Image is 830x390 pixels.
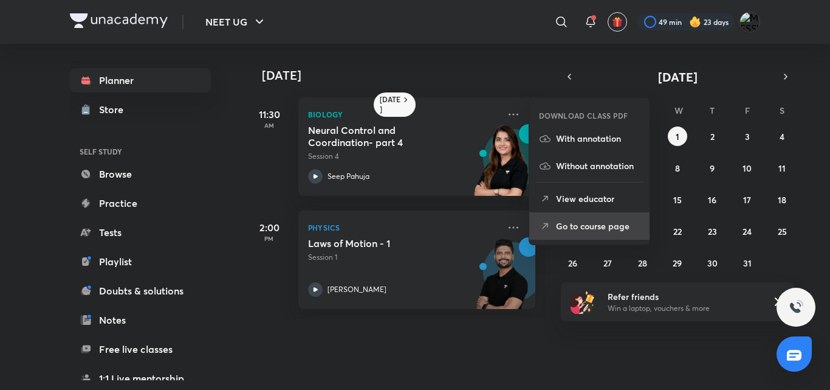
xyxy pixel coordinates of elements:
[598,253,617,273] button: October 27, 2025
[702,127,722,146] button: October 2, 2025
[778,194,786,206] abbr: October 18, 2025
[308,151,499,162] p: Session 4
[468,237,535,321] img: unacademy
[468,124,535,208] img: unacademy
[308,220,499,235] p: Physics
[702,158,722,178] button: October 9, 2025
[708,226,717,237] abbr: October 23, 2025
[673,226,682,237] abbr: October 22, 2025
[689,16,701,28] img: streak
[772,158,792,178] button: October 11, 2025
[708,194,716,206] abbr: October 16, 2025
[668,253,687,273] button: October 29, 2025
[780,131,784,142] abbr: October 4, 2025
[245,220,293,235] h5: 2:00
[245,107,293,122] h5: 11:30
[745,131,750,142] abbr: October 3, 2025
[70,68,211,92] a: Planner
[739,12,760,32] img: MESSI
[658,69,698,85] span: [DATE]
[674,105,683,116] abbr: Wednesday
[608,290,757,303] h6: Refer friends
[70,337,211,361] a: Free live classes
[70,220,211,245] a: Tests
[710,131,715,142] abbr: October 2, 2025
[571,290,595,314] img: referral
[743,162,752,174] abbr: October 10, 2025
[772,221,792,241] button: October 25, 2025
[778,162,786,174] abbr: October 11, 2025
[70,97,211,122] a: Store
[556,192,640,205] p: View educator
[70,13,168,28] img: Company Logo
[780,105,784,116] abbr: Saturday
[578,68,777,85] button: [DATE]
[673,194,682,206] abbr: October 15, 2025
[702,253,722,273] button: October 30, 2025
[380,95,401,114] h6: [DATE]
[738,221,757,241] button: October 24, 2025
[738,158,757,178] button: October 10, 2025
[772,190,792,209] button: October 18, 2025
[702,221,722,241] button: October 23, 2025
[308,252,499,263] p: Session 1
[710,105,715,116] abbr: Thursday
[772,127,792,146] button: October 4, 2025
[70,191,211,215] a: Practice
[308,124,459,148] h5: Neural Control and Coordination- part 4
[778,226,787,237] abbr: October 25, 2025
[743,194,751,206] abbr: October 17, 2025
[556,220,640,232] p: Go to course page
[668,158,687,178] button: October 8, 2025
[198,10,274,34] button: NEET UG
[738,127,757,146] button: October 3, 2025
[603,257,612,269] abbr: October 27, 2025
[70,249,211,274] a: Playlist
[70,141,211,162] h6: SELF STUDY
[789,300,803,315] img: ttu
[710,162,715,174] abbr: October 9, 2025
[99,102,131,117] div: Store
[308,107,499,122] p: Biology
[556,132,640,145] p: With annotation
[675,162,680,174] abbr: October 8, 2025
[245,235,293,242] p: PM
[668,221,687,241] button: October 22, 2025
[328,284,386,295] p: [PERSON_NAME]
[70,162,211,186] a: Browse
[633,253,653,273] button: October 28, 2025
[668,190,687,209] button: October 15, 2025
[308,237,459,249] h5: Laws of Motion - 1
[262,68,547,83] h4: [DATE]
[707,257,718,269] abbr: October 30, 2025
[245,122,293,129] p: AM
[608,12,627,32] button: avatar
[743,257,752,269] abbr: October 31, 2025
[743,226,752,237] abbr: October 24, 2025
[563,253,583,273] button: October 26, 2025
[70,279,211,303] a: Doubts & solutions
[70,308,211,332] a: Notes
[668,127,687,146] button: October 1, 2025
[608,303,757,314] p: Win a laptop, vouchers & more
[328,171,369,182] p: Seep Pahuja
[70,13,168,31] a: Company Logo
[539,110,628,121] h6: DOWNLOAD CLASS PDF
[738,190,757,209] button: October 17, 2025
[612,16,623,27] img: avatar
[738,253,757,273] button: October 31, 2025
[638,257,647,269] abbr: October 28, 2025
[568,257,577,269] abbr: October 26, 2025
[673,257,682,269] abbr: October 29, 2025
[556,159,640,172] p: Without annotation
[676,131,679,142] abbr: October 1, 2025
[702,190,722,209] button: October 16, 2025
[745,105,750,116] abbr: Friday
